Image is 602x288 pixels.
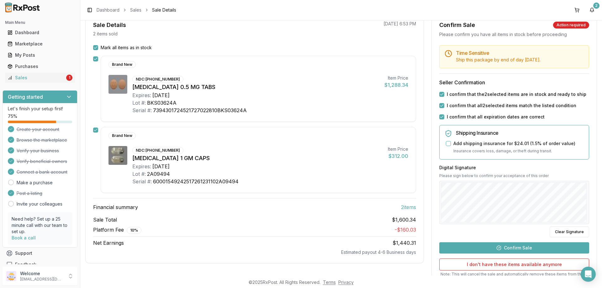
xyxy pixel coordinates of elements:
div: Expires: [132,92,151,99]
img: Vascepa 1 GM CAPS [108,146,127,165]
div: 1 [66,75,72,81]
button: Feedback [3,259,77,270]
button: Purchases [3,61,77,71]
div: Sales [8,75,65,81]
div: $1,288.34 [384,81,408,89]
a: My Posts [5,50,75,61]
div: Item Price [388,146,408,152]
div: Dashboard [8,29,72,36]
div: BKS03624A [147,99,177,107]
nav: breadcrumb [97,7,176,13]
p: Note: This will cancel the sale and automatically remove these items from the marketplace. [439,272,589,282]
div: [DATE] [152,92,170,99]
div: Serial #: [132,107,152,114]
h2: Main Menu [5,20,75,25]
div: 7394301724521727022810BKS03624A [153,107,247,114]
h5: Time Sensitive [456,50,584,55]
span: 75 % [8,113,17,119]
button: I don't have these items available anymore [439,259,589,270]
a: Make a purchase [17,180,53,186]
div: Marketplace [8,41,72,47]
a: Terms [323,280,336,285]
span: Sale Details [152,7,176,13]
div: Brand New [108,132,136,139]
p: Let's finish your setup first! [8,106,72,112]
div: 60001549242517261231102A09494 [153,178,239,185]
p: Please sign below to confirm your acceptance of this order [439,173,589,178]
h3: Seller Confirmation [439,79,589,86]
button: Clear Signature [550,227,589,237]
a: Marketplace [5,38,75,50]
button: Support [3,248,77,259]
span: Ship this package by end of day [DATE] . [456,57,541,62]
div: NDC: [PHONE_NUMBER] [132,76,183,83]
span: Net Earnings [93,239,124,247]
h3: Getting started [8,93,43,101]
div: Open Intercom Messenger [581,267,596,282]
a: Sales1 [5,72,75,83]
img: RxPost Logo [3,3,43,13]
div: 2A09494 [147,170,170,178]
h3: Digital Signature [439,165,589,171]
a: Dashboard [97,7,119,13]
p: [EMAIL_ADDRESS][DOMAIN_NAME] [20,277,64,282]
label: I confirm that the 2 selected items are in stock and ready to ship [447,91,586,97]
div: Item Price [384,75,408,81]
p: Insurance covers loss, damage, or theft during transit. [453,148,584,154]
div: [DATE] [152,163,170,170]
span: $1,440.31 [393,240,416,246]
div: $312.00 [388,152,408,160]
label: Mark all items as in stock [101,45,152,51]
div: NDC: [PHONE_NUMBER] [132,147,183,154]
div: Please confirm you have all items in stock before proceeding [439,31,589,38]
img: Rexulti 0.5 MG TABS [108,75,127,94]
label: I confirm that all 2 selected items match the listed condition [447,102,576,109]
button: Confirm Sale [439,242,589,254]
img: User avatar [6,271,16,281]
div: Purchases [8,63,72,70]
div: Serial #: [132,178,152,185]
label: Add shipping insurance for $24.01 ( 1.5 % of order value) [453,140,575,147]
span: Create your account [17,126,59,133]
a: Privacy [338,280,354,285]
span: Post a listing [17,190,42,196]
button: Marketplace [3,39,77,49]
span: Verify your business [17,148,59,154]
p: 2 items sold [93,31,118,37]
div: 10 % [127,227,141,234]
span: Feedback [15,261,36,268]
a: Sales [130,7,141,13]
a: Dashboard [5,27,75,38]
div: [MEDICAL_DATA] 1 GM CAPS [132,154,383,163]
span: Verify beneficial owners [17,158,67,165]
span: Financial summary [93,203,138,211]
div: My Posts [8,52,72,58]
button: Dashboard [3,28,77,38]
span: - $160.03 [395,227,416,233]
button: 2 [587,5,597,15]
button: Sales1 [3,73,77,83]
div: Brand New [108,61,136,68]
span: Sale Total [93,216,117,223]
p: [DATE] 6:53 PM [383,21,416,27]
a: Book a call [12,235,36,240]
h5: Shipping Insurance [456,130,584,135]
span: Browse the marketplace [17,137,67,143]
div: Confirm Sale [439,21,475,29]
span: $1,600.34 [392,216,416,223]
div: 2 [593,3,599,9]
div: Sale Details [93,21,126,29]
button: My Posts [3,50,77,60]
a: Purchases [5,61,75,72]
p: Welcome [20,270,64,277]
div: Estimated payout 4-6 Business days [93,249,416,255]
a: Invite your colleagues [17,201,62,207]
div: [MEDICAL_DATA] 0.5 MG TABS [132,83,379,92]
div: Expires: [132,163,151,170]
span: Platform Fee [93,226,141,234]
div: Lot #: [132,99,146,107]
label: I confirm that all expiration dates are correct [447,114,545,120]
div: Action required [553,22,589,29]
span: Connect a bank account [17,169,67,175]
span: 2 item s [401,203,416,211]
